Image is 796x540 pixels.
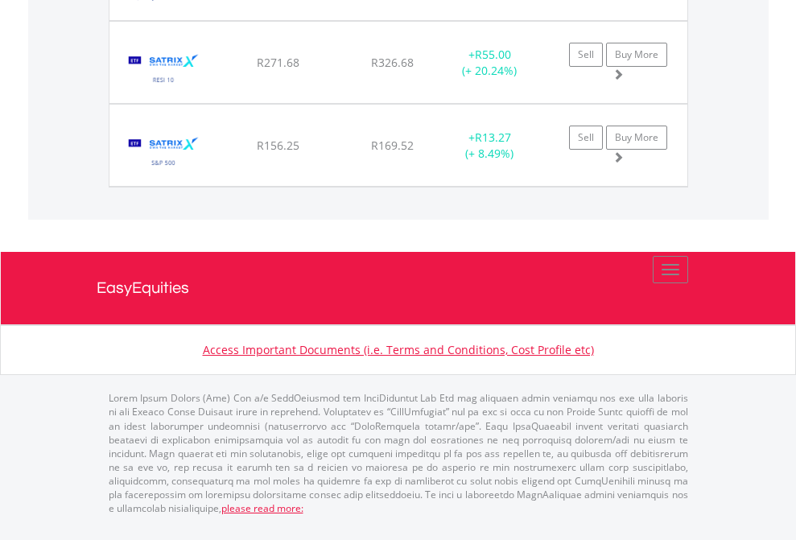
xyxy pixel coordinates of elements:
p: Lorem Ipsum Dolors (Ame) Con a/e SeddOeiusmod tem InciDiduntut Lab Etd mag aliquaen admin veniamq... [109,391,688,515]
span: R271.68 [257,55,299,70]
span: R326.68 [371,55,414,70]
span: R156.25 [257,138,299,153]
img: TFSA.STX500.png [118,125,210,182]
span: R169.52 [371,138,414,153]
span: R55.00 [475,47,511,62]
a: Buy More [606,43,667,67]
a: Sell [569,126,603,150]
div: + (+ 8.49%) [439,130,540,162]
img: TFSA.STXRES.png [118,42,210,99]
span: R13.27 [475,130,511,145]
a: Sell [569,43,603,67]
div: + (+ 20.24%) [439,47,540,79]
a: EasyEquities [97,252,700,324]
a: please read more: [221,501,303,515]
a: Buy More [606,126,667,150]
a: Access Important Documents (i.e. Terms and Conditions, Cost Profile etc) [203,342,594,357]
